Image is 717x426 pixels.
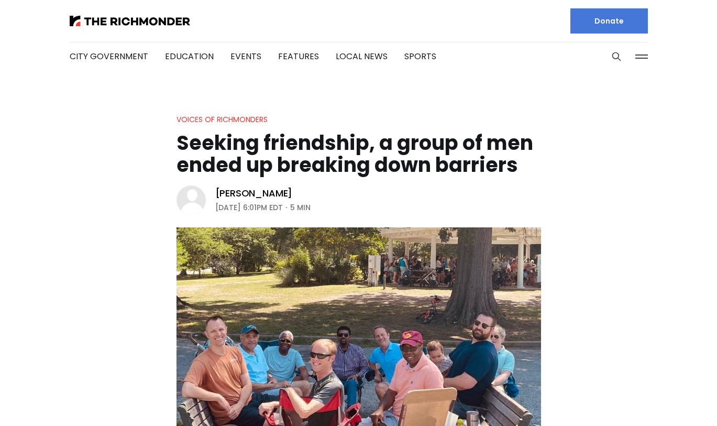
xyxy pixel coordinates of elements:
a: Sports [404,50,436,62]
a: Events [230,50,261,62]
time: [DATE] 6:01PM EDT [215,201,283,214]
a: [PERSON_NAME] [215,187,293,200]
a: Voices of Richmonders [177,114,268,125]
h1: Seeking friendship, a group of men ended up breaking down barriers [177,132,541,176]
img: The Richmonder [70,16,190,26]
a: Features [278,50,319,62]
span: 5 min [290,201,311,214]
a: City Government [70,50,148,62]
a: Donate [570,8,648,34]
a: Education [165,50,214,62]
button: Search this site [609,49,624,64]
a: Local News [336,50,388,62]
